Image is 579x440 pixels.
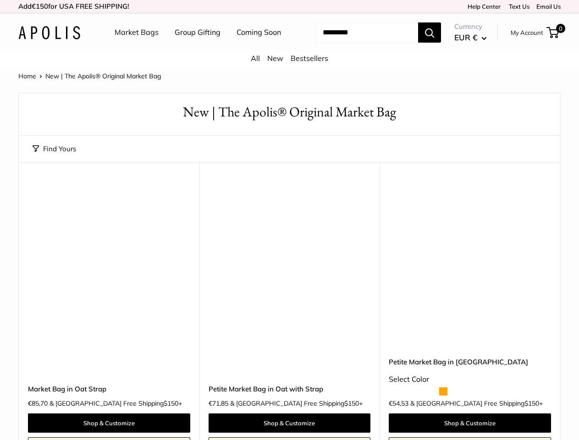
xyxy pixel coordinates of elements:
a: All [251,54,260,63]
a: Email Us [536,3,561,10]
input: Search... [315,22,418,43]
a: My Account [511,27,543,38]
span: & [GEOGRAPHIC_DATA] Free Shipping + [230,400,363,407]
a: 0 [547,27,559,38]
a: Text Us [509,3,529,10]
span: €85,70 [28,400,48,407]
div: Select Color [389,373,551,386]
h1: New | The Apolis® Original Market Bag [33,102,546,122]
span: $150 [164,399,178,407]
span: Currency [454,20,487,33]
a: Coming Soon [237,26,281,39]
a: Help Center [468,3,501,10]
button: Search [418,22,441,43]
span: €54,53 [389,400,408,407]
nav: Breadcrumb [18,70,161,82]
a: Market Bags [115,26,159,39]
span: €71,85 [209,400,228,407]
button: Find Yours [33,143,76,155]
span: & [GEOGRAPHIC_DATA] Free Shipping + [50,400,182,407]
span: EUR € [454,33,477,42]
a: Shop & Customize [28,413,190,433]
a: Shop & Customize [389,413,551,433]
a: Petite Market Bag in OatPetite Market Bag in Oat [389,185,551,347]
span: New | The Apolis® Original Market Bag [45,72,161,80]
a: New [267,54,283,63]
a: Home [18,72,36,80]
span: $150 [344,399,359,407]
span: $150 [524,399,539,407]
a: Shop & Customize [209,413,371,433]
a: Market Bag in Oat Strap [28,384,190,394]
a: Petite Market Bag in Oat with StrapPetite Market Bag in Oat with Strap [209,185,371,347]
span: 0 [556,24,565,33]
span: & [GEOGRAPHIC_DATA] Free Shipping + [410,400,543,407]
a: Group Gifting [175,26,221,39]
a: Bestsellers [291,54,328,63]
button: EUR € [454,30,487,45]
span: €150 [32,2,48,11]
a: Market Bag in Oat StrapMarket Bag in Oat Strap [28,185,190,347]
a: Petite Market Bag in [GEOGRAPHIC_DATA] [389,357,551,367]
img: Apolis [18,26,80,39]
a: Petite Market Bag in Oat with Strap [209,384,371,394]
